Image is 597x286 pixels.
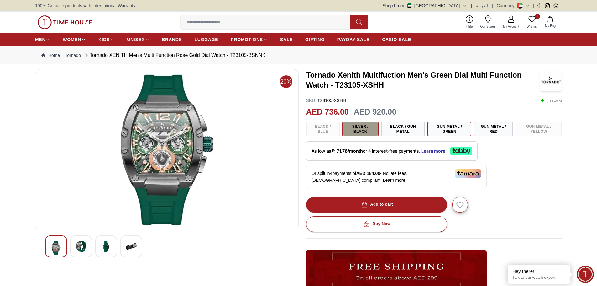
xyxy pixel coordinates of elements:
div: Chat Widget [577,266,594,283]
span: | [471,3,472,9]
span: 0 [535,14,540,19]
button: Silver / Black [342,122,379,136]
span: UNISEX [127,36,144,43]
img: Tornado XENITH Men's Multi Function Rose Gold Dial Watch - T23105-BSNNK [50,241,62,255]
button: Buy Now [306,216,447,232]
span: PAYDAY SALE [337,36,369,43]
a: Help [463,14,477,30]
img: Tamara [455,169,481,178]
span: SALE [280,36,293,43]
span: | [533,3,534,9]
div: Or split in 4 payments of - No late fees, [DEMOGRAPHIC_DATA] compliant! [306,165,487,189]
button: العربية [476,3,488,9]
button: Gun Metal / Red [474,122,513,136]
button: Black / Gun Metal [381,122,425,136]
span: My Bag [542,24,558,28]
a: Home [41,52,60,58]
span: My Account [500,24,522,29]
span: WOMEN [63,36,81,43]
button: Shop From[GEOGRAPHIC_DATA] [383,3,467,9]
img: Tornado Xenith Multifuction Men's Green Dial Multi Function Watch - T23105-XSHH [540,69,562,91]
h3: AED 920.00 [354,106,396,118]
p: T23105-XSHH [306,97,346,104]
img: Tornado XENITH Men's Multi Function Rose Gold Dial Watch - T23105-BSNNK [76,241,87,252]
span: 100% Genuine products with International Warranty [35,3,135,9]
span: KIDS [98,36,110,43]
a: 0Wishlist [523,14,541,30]
button: Add to cart [306,197,447,213]
img: ... [38,15,92,29]
a: Tornado [65,52,81,58]
a: Whatsapp [553,3,558,8]
p: Talk to our watch expert! [512,275,566,280]
nav: Breadcrumb [35,46,562,64]
img: Tornado XENITH Men's Multi Function Rose Gold Dial Watch - T23105-BSNNK [40,74,293,225]
div: Currency [497,3,517,9]
a: GIFTING [305,34,325,45]
button: My Bag [541,15,559,30]
span: CASIO SALE [382,36,411,43]
h3: Tornado Xenith Multifuction Men's Green Dial Multi Function Watch - T23105-XSHH [306,70,540,90]
div: Hey there! [512,268,566,274]
a: PAYDAY SALE [337,34,369,45]
a: Instagram [545,3,550,8]
img: Tornado XENITH Men's Multi Function Rose Gold Dial Watch - T23105-BSNNK [126,241,137,252]
div: Buy Now [362,220,390,228]
a: PROMOTIONS [231,34,268,45]
a: MEN [35,34,50,45]
a: SALE [280,34,293,45]
span: Wishlist [524,24,540,29]
a: UNISEX [127,34,149,45]
a: BRANDS [162,34,182,45]
div: Tornado XENITH Men's Multi Function Rose Gold Dial Watch - T23105-BSNNK [83,51,266,59]
span: Help [464,24,475,29]
span: BRANDS [162,36,182,43]
span: AED 184.00 [356,171,380,176]
span: Our Stores [478,24,498,29]
a: WOMEN [63,34,86,45]
a: KIDS [98,34,114,45]
span: MEN [35,36,45,43]
span: | [492,3,493,9]
span: PROMOTIONS [231,36,263,43]
button: Gun Metal / Green [427,122,471,136]
p: ( In stock ) [541,97,562,104]
div: Add to cart [360,201,393,208]
a: Our Stores [477,14,499,30]
span: LUGGAGE [195,36,218,43]
h2: AED 736.00 [306,106,349,118]
a: Facebook [537,3,541,8]
span: GIFTING [305,36,325,43]
span: 20% [280,75,292,88]
span: Learn more [383,178,406,183]
img: United Arab Emirates [407,3,412,8]
span: SKU : [306,98,317,103]
a: CASIO SALE [382,34,411,45]
a: LUGGAGE [195,34,218,45]
img: Tornado XENITH Men's Multi Function Rose Gold Dial Watch - T23105-BSNNK [101,241,112,252]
